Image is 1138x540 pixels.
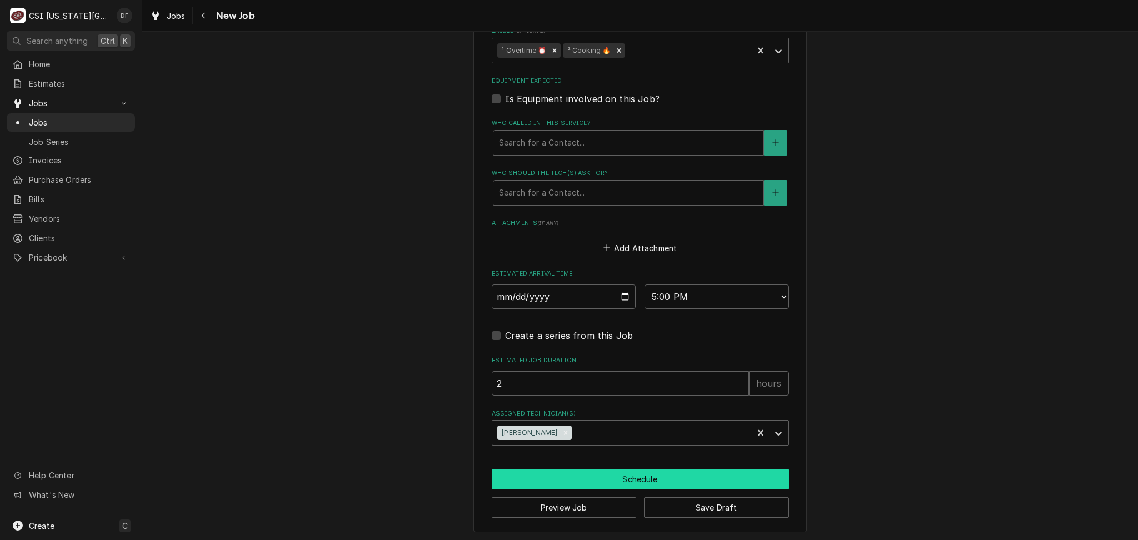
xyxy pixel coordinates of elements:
[29,469,128,481] span: Help Center
[167,10,186,22] span: Jobs
[644,497,789,518] button: Save Draft
[7,248,135,267] a: Go to Pricebook
[492,119,789,128] label: Who called in this service?
[601,240,679,256] button: Add Attachment
[117,8,132,23] div: DF
[29,252,113,263] span: Pricebook
[29,78,129,89] span: Estimates
[146,7,190,25] a: Jobs
[7,74,135,93] a: Estimates
[29,232,129,244] span: Clients
[492,469,789,518] div: Button Group
[7,466,135,484] a: Go to Help Center
[563,43,613,58] div: ² Cooking 🔥
[492,77,789,86] label: Equipment Expected
[537,220,558,226] span: ( if any )
[492,219,789,228] label: Attachments
[29,193,129,205] span: Bills
[195,7,213,24] button: Navigate back
[492,269,789,309] div: Estimated Arrival Time
[613,43,625,58] div: Remove ² Cooking 🔥
[492,77,789,105] div: Equipment Expected
[492,409,789,446] div: Assigned Technician(s)
[7,486,135,504] a: Go to What's New
[492,27,789,63] div: Labels
[29,154,129,166] span: Invoices
[764,180,787,206] button: Create New Contact
[772,139,779,147] svg: Create New Contact
[117,8,132,23] div: David Fannin's Avatar
[7,55,135,73] a: Home
[123,35,128,47] span: K
[492,169,789,205] div: Who should the tech(s) ask for?
[213,8,255,23] span: New Job
[764,130,787,156] button: Create New Contact
[29,521,54,531] span: Create
[10,8,26,23] div: CSI Kansas City's Avatar
[10,8,26,23] div: C
[7,171,135,189] a: Purchase Orders
[7,229,135,247] a: Clients
[29,213,129,224] span: Vendors
[505,329,633,342] label: Create a series from this Job
[492,497,637,518] button: Preview Job
[492,469,789,489] button: Schedule
[492,219,789,256] div: Attachments
[505,92,660,106] label: Is Equipment involved on this Job?
[492,356,789,365] label: Estimated Job Duration
[492,469,789,489] div: Button Group Row
[7,113,135,132] a: Jobs
[27,35,88,47] span: Search anything
[29,136,129,148] span: Job Series
[548,43,561,58] div: Remove ¹ Overtime ⏰
[7,94,135,112] a: Go to Jobs
[492,489,789,518] div: Button Group Row
[7,209,135,228] a: Vendors
[29,489,128,501] span: What's New
[101,35,115,47] span: Ctrl
[29,174,129,186] span: Purchase Orders
[29,97,113,109] span: Jobs
[492,119,789,155] div: Who called in this service?
[749,371,789,396] div: hours
[645,284,789,309] select: Time Select
[29,58,129,70] span: Home
[7,190,135,208] a: Bills
[492,356,789,396] div: Estimated Job Duration
[772,189,779,197] svg: Create New Contact
[7,133,135,151] a: Job Series
[492,284,636,309] input: Date
[29,117,129,128] span: Jobs
[497,426,560,440] div: [PERSON_NAME]
[7,31,135,51] button: Search anythingCtrlK
[492,269,789,278] label: Estimated Arrival Time
[497,43,548,58] div: ¹ Overtime ⏰
[492,169,789,178] label: Who should the tech(s) ask for?
[492,409,789,418] label: Assigned Technician(s)
[7,151,135,169] a: Invoices
[122,520,128,532] span: C
[29,10,111,22] div: CSI [US_STATE][GEOGRAPHIC_DATA]
[560,426,572,440] div: Remove Mike Schupp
